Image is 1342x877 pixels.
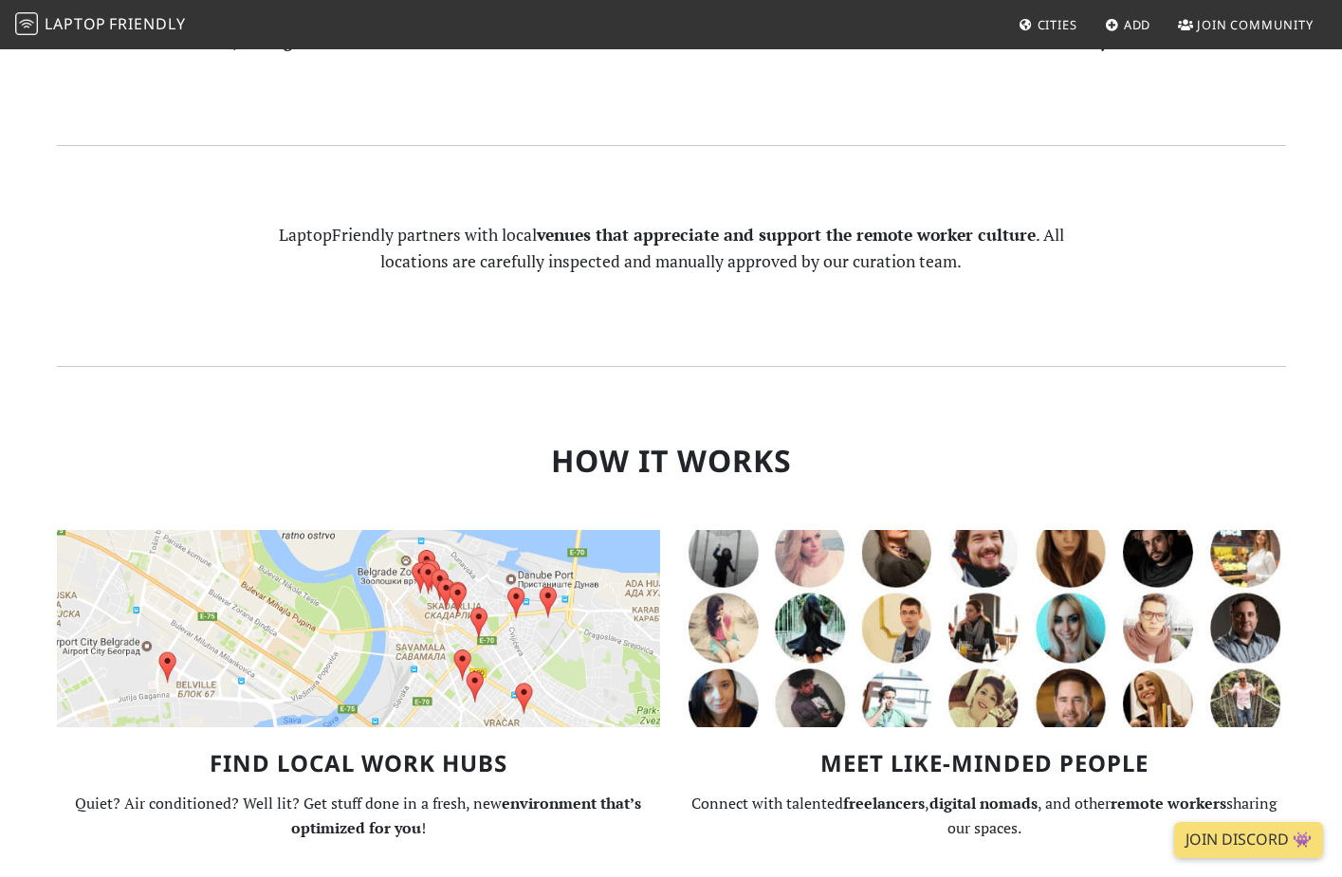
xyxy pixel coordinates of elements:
[683,530,1286,727] img: LaptopFriendly Community
[1197,16,1314,33] span: Join Community
[45,13,106,34] span: Laptop
[683,750,1286,777] h3: Meet Like-Minded People
[1051,31,1149,52] strong: friendly vibes
[1124,16,1151,33] span: Add
[1170,8,1321,42] a: Join Community
[537,224,1036,246] strong: venues that appreciate and support the remote worker culture
[109,13,185,34] span: Friendly
[683,792,1286,840] p: Connect with talented , , and other sharing our spaces.
[15,9,186,42] a: LaptopFriendly LaptopFriendly
[57,750,660,777] h3: Find Local Work Hubs
[15,12,38,35] img: LaptopFriendly
[843,793,925,813] strong: freelancers
[266,222,1077,275] p: LaptopFriendly partners with local . All locations are carefully inspected and manually approved ...
[57,530,660,727] img: Map of Work-Friendly Locations
[57,792,660,840] p: Quiet? Air conditioned? Well lit? Get stuff done in a fresh, new !
[1097,8,1159,42] a: Add
[1038,16,1077,33] span: Cities
[1011,8,1085,42] a: Cities
[291,793,642,838] strong: environment that’s optimized for you
[929,793,1038,813] strong: digital nomads
[240,31,335,52] strong: seating areas
[57,443,1286,479] h2: How it Works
